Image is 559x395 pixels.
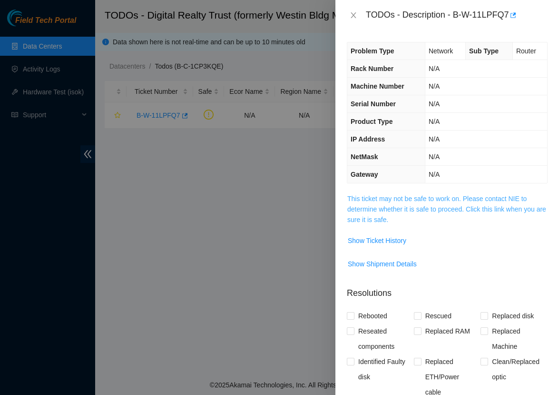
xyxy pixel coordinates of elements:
span: Sub Type [469,47,499,55]
span: N/A [429,118,440,125]
span: Replaced disk [488,308,538,324]
span: Product Type [351,118,392,125]
span: N/A [429,153,440,161]
button: Show Shipment Details [347,256,417,272]
span: N/A [429,65,440,72]
a: This ticket may not be safe to work on. Please contact NIE to determine whether it is safe to pro... [347,195,546,223]
span: Network [429,47,453,55]
span: Router [516,47,536,55]
button: Close [347,11,360,20]
span: Show Shipment Details [348,259,417,269]
span: Clean/Replaced optic [488,354,548,385]
span: Replaced RAM [422,324,474,339]
span: NetMask [351,153,378,161]
span: Show Ticket History [348,235,406,246]
span: N/A [429,171,440,178]
span: Rebooted [354,308,391,324]
span: Reseated components [354,324,414,354]
span: N/A [429,82,440,90]
span: Identified Faulty disk [354,354,414,385]
span: Rescued [422,308,455,324]
p: Resolutions [347,279,548,300]
span: Problem Type [351,47,394,55]
span: Rack Number [351,65,393,72]
span: N/A [429,135,440,143]
span: Serial Number [351,100,396,108]
span: Gateway [351,171,378,178]
span: N/A [429,100,440,108]
span: Machine Number [351,82,404,90]
span: close [350,11,357,19]
span: IP Address [351,135,385,143]
button: Show Ticket History [347,233,407,248]
div: TODOs - Description - B-W-11LPFQ7 [366,8,548,23]
span: Replaced Machine [488,324,548,354]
